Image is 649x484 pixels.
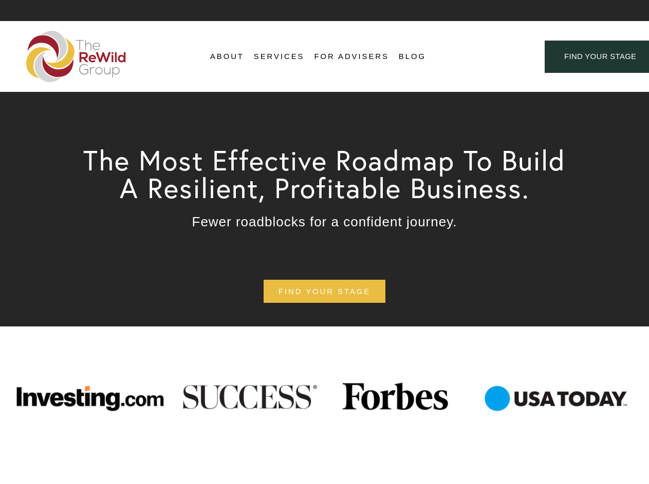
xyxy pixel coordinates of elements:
[264,280,385,303] a: find your stage
[192,214,457,229] span: Fewer roadblocks for a confident journey.
[210,49,244,65] a: folder dropdown
[26,31,127,82] img: The ReWild Group
[399,49,426,65] a: Blog
[314,49,388,65] a: For Advisers
[83,143,574,205] span: The Most Effective Roadmap To Build A Resilient, Profitable Business.
[254,50,305,64] span: Services
[254,49,305,65] a: folder dropdown
[210,50,244,64] span: About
